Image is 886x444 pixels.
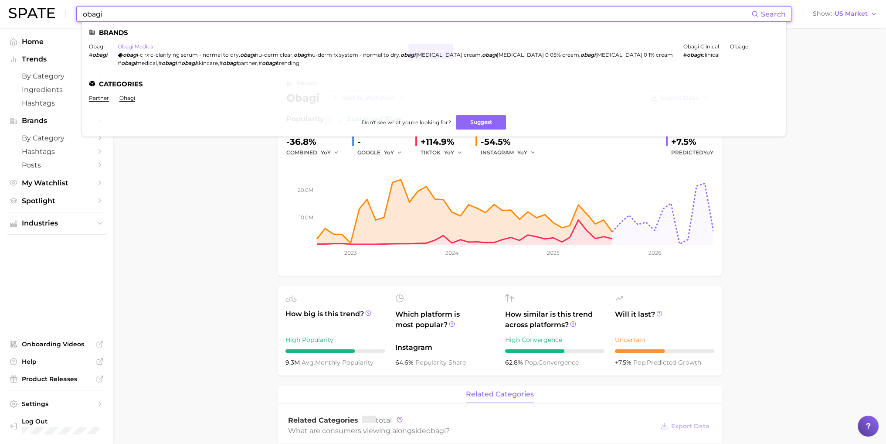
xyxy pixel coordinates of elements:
[658,420,711,432] button: Export Data
[421,147,468,158] div: TIKTOK
[22,400,92,408] span: Settings
[285,359,302,366] span: 9.3m
[82,7,751,21] input: Search here for a brand, industry, or ingredient
[7,176,106,190] a: My Watchlist
[178,60,181,66] span: #
[321,147,339,158] button: YoY
[683,51,687,58] span: #
[286,135,345,149] div: -36.8%
[730,43,750,50] a: o'bagel
[22,375,92,383] span: Product Releases
[22,197,92,205] span: Spotlight
[7,415,106,437] a: Log out. Currently logged in with e-mail melissa@stripes.co.
[7,372,106,386] a: Product Releases
[22,358,92,365] span: Help
[238,60,257,66] span: partner
[7,338,106,351] a: Onboarding Videos
[288,425,654,437] div: What are consumers viewing alongside ?
[671,423,709,430] span: Export Data
[119,95,135,101] a: ohagi
[415,51,481,58] span: [MEDICAL_DATA] cream
[22,340,92,348] span: Onboarding Videos
[761,10,786,18] span: Search
[671,135,713,149] div: +7.5%
[321,149,331,156] span: YoY
[702,51,720,58] span: clinical
[22,99,92,107] span: Hashtags
[7,69,106,83] a: by Category
[285,335,385,345] div: High Popularity
[505,349,604,353] div: 6 / 10
[525,359,579,366] span: convergence
[158,60,162,66] span: #
[22,38,92,46] span: Home
[615,359,633,366] span: +7.5%
[89,95,109,101] a: partner
[517,147,536,158] button: YoY
[482,51,497,58] em: obagi
[22,55,92,63] span: Trends
[395,342,495,353] span: Instagram
[118,43,155,50] a: obagi medical
[277,60,299,66] span: trending
[240,51,255,58] em: obagi
[7,217,106,230] button: Industries
[444,147,463,158] button: YoY
[445,249,458,256] tspan: 2024
[421,135,468,149] div: +114.9%
[7,96,106,110] a: Hashtags
[136,60,157,66] span: medical
[92,51,107,58] em: obagi
[288,416,358,424] span: Related Categories
[89,29,779,36] li: Brands
[22,161,92,169] span: Posts
[118,51,673,58] div: , , , , ,
[361,119,451,126] span: Don't see what you're looking for?
[89,43,105,50] a: obagi
[7,53,106,66] button: Trends
[123,51,138,58] em: obagi
[138,51,239,58] span: -c rx c-clarifying serum - normal to dry
[633,359,701,366] span: predicted growth
[615,349,714,353] div: 5 / 10
[7,83,106,96] a: Ingredients
[813,11,832,16] span: Show
[22,117,92,125] span: Brands
[595,51,673,58] span: [MEDICAL_DATA] 0 1% cream
[687,51,702,58] em: obagi
[811,8,879,20] button: ShowUS Market
[309,51,399,58] span: nu-derm fx system - normal to dry
[7,131,106,145] a: by Category
[162,60,177,66] em: obagi
[671,147,713,158] span: Predicted
[505,335,604,345] div: High Convergence
[497,51,579,58] span: [MEDICAL_DATA] 0 05% cream
[615,335,714,345] div: Uncertain
[580,51,595,58] em: obagi
[357,135,408,149] div: -
[395,359,415,366] span: 64.6%
[302,359,315,366] abbr: average
[7,158,106,172] a: Posts
[294,51,309,58] em: obagi
[22,72,92,80] span: by Category
[456,115,506,130] button: Suggest
[444,149,454,156] span: YoY
[22,85,92,94] span: Ingredients
[89,51,92,58] span: #
[285,309,385,330] span: How big is this trend?
[22,147,92,156] span: Hashtags
[505,309,604,330] span: How similar is this trend across platforms?
[7,35,106,48] a: Home
[255,51,292,58] span: nu-derm clear
[466,390,534,398] span: related categories
[344,249,357,256] tspan: 2023
[633,359,647,366] abbr: popularity index
[362,416,392,424] span: total
[525,359,538,366] abbr: popularity index
[22,134,92,142] span: by Category
[118,60,121,66] span: #
[7,114,106,127] button: Brands
[219,60,223,66] span: #
[384,149,394,156] span: YoY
